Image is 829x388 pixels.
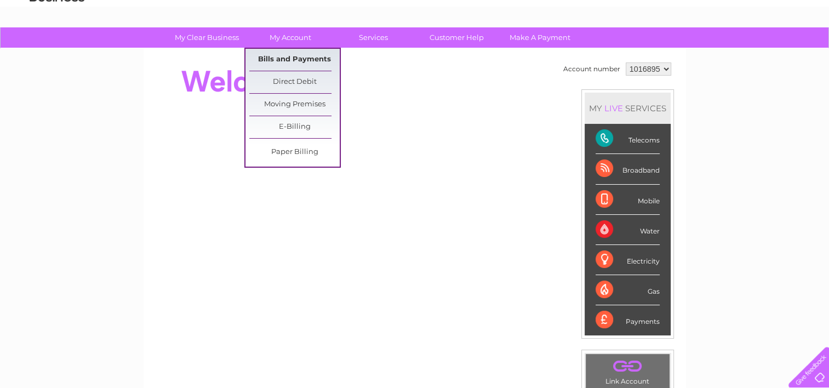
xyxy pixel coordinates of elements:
a: Moving Premises [249,94,340,116]
td: Link Account [585,353,670,388]
div: Broadband [596,154,660,184]
div: Clear Business is a trading name of Verastar Limited (registered in [GEOGRAPHIC_DATA] No. 3667643... [156,6,674,53]
a: Make A Payment [495,27,585,48]
a: Bills and Payments [249,49,340,71]
div: LIVE [602,103,625,113]
a: Log out [793,47,819,55]
img: logo.png [29,28,85,62]
div: Water [596,215,660,245]
a: My Clear Business [162,27,252,48]
div: Electricity [596,245,660,275]
a: 0333 014 3131 [622,5,698,19]
a: Blog [734,47,750,55]
div: MY SERVICES [585,93,671,124]
a: Direct Debit [249,71,340,93]
div: Telecoms [596,124,660,154]
a: E-Billing [249,116,340,138]
a: My Account [245,27,335,48]
td: Account number [561,60,623,78]
a: Customer Help [411,27,502,48]
div: Payments [596,305,660,335]
a: Telecoms [694,47,727,55]
a: Services [328,27,419,48]
div: Mobile [596,185,660,215]
div: Gas [596,275,660,305]
a: Water [636,47,657,55]
a: Contact [756,47,783,55]
a: Paper Billing [249,141,340,163]
a: Energy [664,47,688,55]
a: . [588,357,667,376]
